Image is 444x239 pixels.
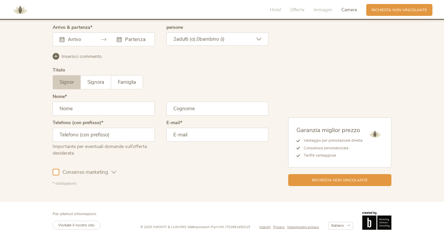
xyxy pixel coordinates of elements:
[362,212,391,230] img: Brandnamic GmbH | Leading Hospitality Solutions
[53,94,67,99] label: Nome
[290,7,304,13] span: Offerte
[87,79,104,85] span: Signora
[210,224,211,229] span: -
[197,36,200,42] span: 0
[59,169,111,176] span: Consenso marketing
[53,211,96,216] span: Per ulteriori informazioni
[273,225,287,230] a: Privacy
[66,36,90,43] input: Arrivo
[53,68,65,72] div: Titolo
[372,7,427,13] span: Richiesta non vincolante
[62,53,102,60] span: Inserisci commento
[118,79,136,85] span: Famiglia
[300,152,363,159] li: Tariffe vantaggiose
[60,79,74,85] span: Signor
[58,222,95,228] span: Visitate il nostro sito
[200,36,225,42] span: bambino (i)
[176,36,197,42] span: adulti (o),
[166,102,269,116] input: Cognome
[53,181,268,186] div: * obbligatorio
[140,224,210,229] span: © 2025 AMONTI & LUNARIS Wellnessresort
[166,25,183,30] label: persone
[53,25,92,30] label: Arrivo & partenza
[300,137,363,144] li: Vantaggio per prenotazione diretta
[123,36,148,43] input: Partenza
[53,221,100,230] a: Visitate il nostro sito
[341,7,357,13] span: Camere
[300,145,363,152] li: Consulenza personalizzata
[166,128,269,142] input: E-mail
[211,224,250,229] span: Part.IVA IT01691450215
[10,8,30,12] a: AMONTI & LUNARIS Wellnessresort
[270,7,281,13] span: Hotel
[259,224,271,229] span: Imprint
[166,120,182,125] label: E-mail
[53,102,155,116] input: Nome
[53,120,103,125] label: Telefono (con prefisso)
[367,126,383,142] img: AMONTI & LUNARIS Wellnessresort
[53,128,155,142] input: Telefono (con prefisso)
[314,7,332,13] span: Immagini
[296,126,360,134] span: Garanzia miglior prezzo
[53,142,155,156] div: Importante per eventuali domande sull’offerta desiderata
[287,225,319,230] a: Impostazioni privacy
[287,224,319,229] span: Impostazioni privacy
[259,225,273,230] a: Imprint
[312,177,368,183] span: Richiesta non vincolante
[273,224,285,229] span: Privacy
[173,36,176,42] span: 2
